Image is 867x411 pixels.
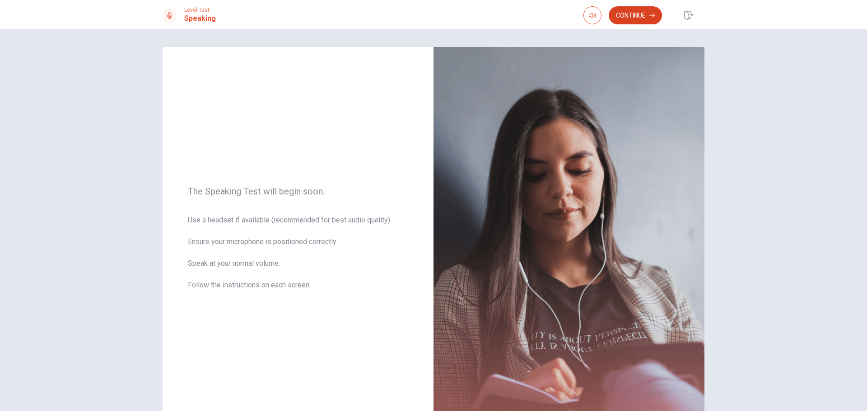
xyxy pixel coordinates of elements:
[188,215,408,301] span: Use a headset if available (recommended for best audio quality). Ensure your microphone is positi...
[188,186,408,197] span: The Speaking Test will begin soon.
[609,6,662,24] button: Continue
[184,13,216,24] h1: Speaking
[184,7,216,13] span: Level Test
